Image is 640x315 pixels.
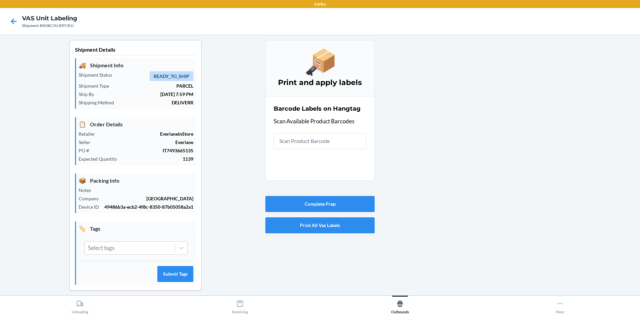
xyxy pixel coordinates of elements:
[119,99,193,106] p: DELIVERR
[96,139,193,146] p: Everlane
[274,104,361,113] h2: Barcode Labels on Hangtag
[79,187,96,194] p: Notes
[480,296,640,314] button: More
[265,196,375,212] button: Complete Prep
[79,176,193,185] p: Packing Info
[75,46,196,55] p: Shipment Details
[79,224,86,233] span: 🏷️
[265,217,375,233] button: Print All Vas Labels
[104,203,193,210] p: 49486b3a-ecb2-4f8c-8350-87b05058a2a1
[72,297,88,314] div: Unloading
[99,91,193,98] p: [DATE] 7:59 PM
[79,61,86,70] span: 🚚
[88,244,114,252] div: Select tags
[274,117,366,126] p: Scan Available Product Barcodes
[79,130,100,137] p: Retailer
[150,71,193,81] span: READY_TO_SHIP
[79,139,96,146] p: Seller
[391,297,409,314] div: Outbounds
[320,296,480,314] button: Outbounds
[79,91,99,98] p: Ship By
[274,77,366,88] h3: Print and apply labels
[100,130,193,137] p: EverlaneInStore
[157,266,193,282] button: Submit Tags
[274,133,366,149] input: Scan Product Barcode
[79,61,193,70] p: Shipment Info
[160,296,320,314] button: Receiving
[79,195,104,202] p: Company
[94,147,193,154] p: IT7493665135
[79,147,94,154] p: PO #
[79,203,104,210] p: Device ID
[556,297,564,314] div: More
[79,71,117,78] p: Shipment Status
[79,176,86,185] span: 📦
[79,120,86,129] span: 📋
[22,14,77,23] h4: VAS Unit Labeling
[79,99,119,106] p: Shipping Method
[232,297,248,314] div: Receiving
[104,195,193,202] p: [GEOGRAPHIC_DATA]
[79,120,193,129] p: Order Details
[314,1,326,7] p: EWR1
[22,23,77,29] div: Shipment #WJBC3UJ0PCRJJ
[114,82,193,89] p: PARCEL
[79,155,122,162] p: Expected Quantity
[79,224,193,233] p: Tags
[79,82,114,89] p: Shipment Type
[122,155,193,162] p: 1139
